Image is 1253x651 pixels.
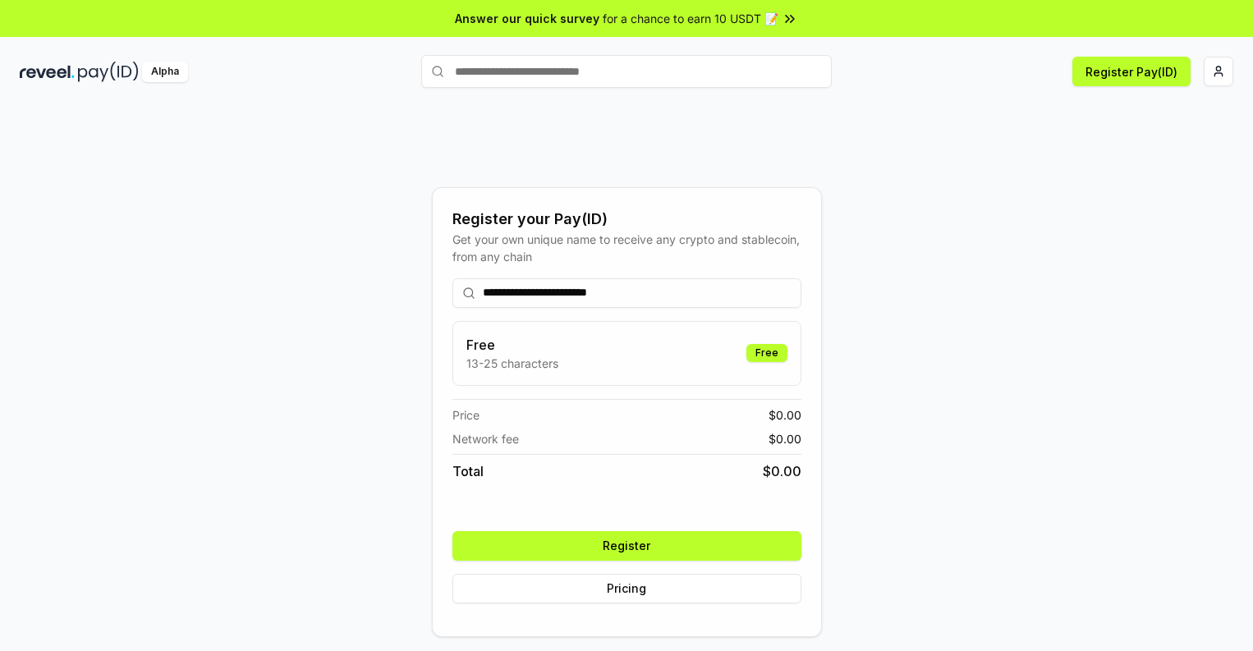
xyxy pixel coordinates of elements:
[603,10,778,27] span: for a chance to earn 10 USDT 📝
[452,430,519,447] span: Network fee
[455,10,599,27] span: Answer our quick survey
[763,461,801,481] span: $ 0.00
[452,531,801,561] button: Register
[746,344,787,362] div: Free
[452,406,480,424] span: Price
[452,231,801,265] div: Get your own unique name to receive any crypto and stablecoin, from any chain
[466,355,558,372] p: 13-25 characters
[1072,57,1191,86] button: Register Pay(ID)
[452,574,801,603] button: Pricing
[769,430,801,447] span: $ 0.00
[452,461,484,481] span: Total
[452,208,801,231] div: Register your Pay(ID)
[78,62,139,82] img: pay_id
[20,62,75,82] img: reveel_dark
[142,62,188,82] div: Alpha
[769,406,801,424] span: $ 0.00
[466,335,558,355] h3: Free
